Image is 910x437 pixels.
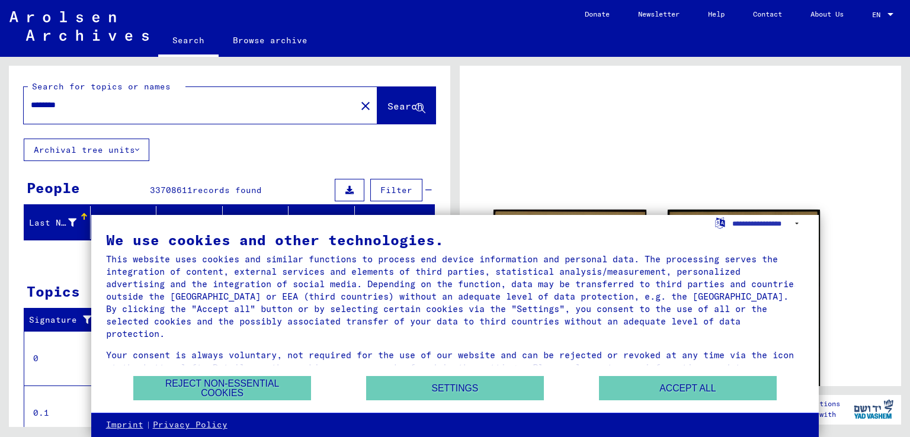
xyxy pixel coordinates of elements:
div: Topics [27,281,80,302]
a: Privacy Policy [153,419,227,431]
div: Your consent is always voluntary, not required for the use of our website and can be rejected or ... [106,349,805,386]
mat-icon: close [358,99,373,113]
mat-label: Search for topics or names [32,81,171,92]
div: Prisoner # [360,213,424,232]
mat-header-cell: Maiden Name [156,206,223,239]
img: Arolsen_neg.svg [9,11,149,41]
mat-header-cell: Last Name [24,206,91,239]
a: Imprint [106,419,143,431]
div: People [27,177,80,198]
div: Last Name [29,217,76,229]
img: 001.jpg [494,210,646,307]
div: This website uses cookies and similar functions to process end device information and personal da... [106,253,805,340]
button: Search [377,87,435,124]
img: yv_logo.png [851,394,896,424]
div: Signature [29,314,97,326]
button: Archival tree units [24,139,149,161]
div: First Name [95,213,159,232]
span: records found [193,185,262,195]
span: EN [872,11,885,19]
div: Place of Birth [227,213,291,232]
div: We use cookies and other technologies. [106,233,805,247]
div: Maiden Name [161,213,225,232]
span: Filter [380,185,412,195]
mat-header-cell: First Name [91,206,157,239]
button: Clear [354,94,377,117]
mat-header-cell: Place of Birth [223,206,289,239]
div: Signature [29,311,108,330]
button: Filter [370,179,422,201]
mat-header-cell: Date of Birth [289,206,355,239]
div: Date of Birth [293,213,357,232]
span: 33708611 [150,185,193,195]
button: Settings [366,376,544,400]
button: Accept all [599,376,777,400]
span: Search [387,100,423,112]
mat-header-cell: Prisoner # [355,206,435,239]
a: Browse archive [219,26,322,54]
td: 0 [24,331,106,385]
div: Last Name [29,213,91,232]
button: Reject non-essential cookies [133,376,311,400]
a: Search [158,26,219,57]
